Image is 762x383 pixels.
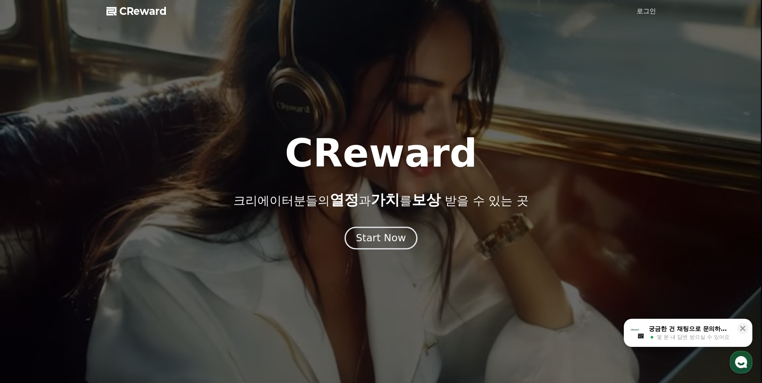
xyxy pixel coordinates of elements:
span: 열정 [330,191,359,208]
p: 크리에이터분들의 과 를 받을 수 있는 곳 [233,192,528,208]
h1: CReward [285,134,477,173]
a: 로그인 [637,6,656,16]
a: CReward [106,5,167,18]
a: Start Now [346,235,416,243]
span: 설정 [124,267,134,273]
span: 보상 [412,191,441,208]
span: 가치 [371,191,400,208]
span: CReward [119,5,167,18]
span: 홈 [25,267,30,273]
a: 대화 [53,255,104,275]
a: 설정 [104,255,154,275]
button: Start Now [345,227,417,250]
a: 홈 [2,255,53,275]
span: 대화 [74,267,83,273]
div: Start Now [356,231,406,245]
